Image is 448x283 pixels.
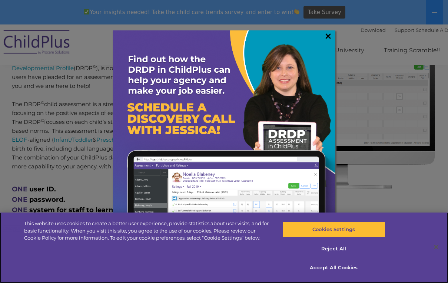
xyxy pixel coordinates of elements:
[282,222,385,237] button: Cookies Settings
[324,32,332,40] a: ×
[282,241,385,257] button: Reject All
[24,220,269,242] div: This website uses cookies to create a better user experience, provide statistics about user visit...
[428,239,444,255] button: Close
[282,260,385,276] button: Accept All Cookies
